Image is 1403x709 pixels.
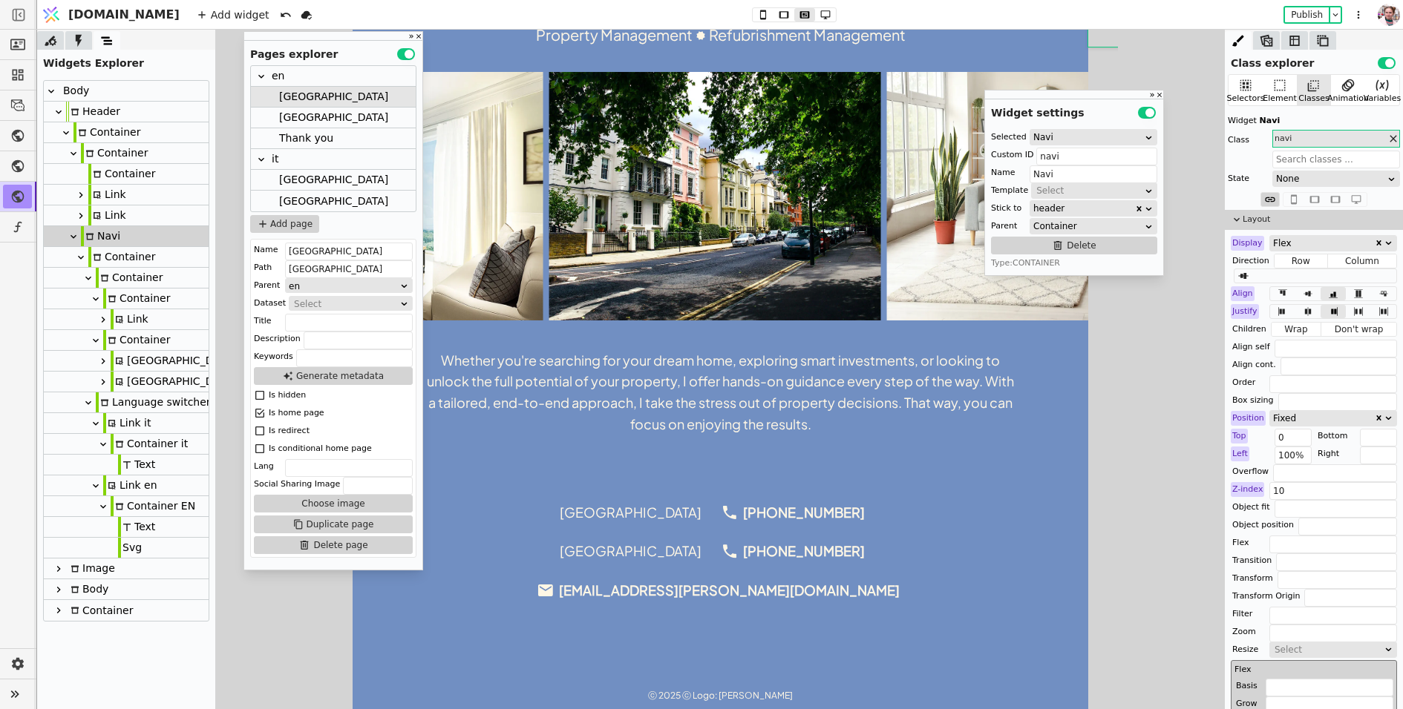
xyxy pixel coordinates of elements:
div: Pages explorer [244,41,422,62]
div: Container [44,600,209,621]
div: Type: CONTAINER [991,257,1157,269]
img: Logo [40,1,62,29]
div: Link en [44,475,209,496]
button: Duplicate page [254,515,413,533]
span: Layout [1243,214,1397,226]
span: [DOMAIN_NAME] [68,6,180,24]
div: Filter [1231,607,1254,621]
div: Description [254,332,301,346]
div: Container [88,247,155,267]
div: Link it [103,413,151,433]
div: Class explorer [1225,50,1403,71]
div: Lang [254,459,274,474]
div: [GEOGRAPHIC_DATA] [279,191,388,211]
div: Container [73,122,140,142]
div: [GEOGRAPHIC_DATA] [279,170,388,190]
div: Is conditional home page [269,441,372,456]
iframe: To enrich screen reader interactions, please activate Accessibility in Grammarly extension settings [353,30,1088,709]
div: Language switcher [96,392,211,412]
div: Order [1231,375,1257,390]
div: Container [103,288,170,309]
div: Direction [1231,254,1271,268]
div: Link [44,205,209,226]
div: Link [44,185,209,205]
div: Social Sharing Image [254,477,340,492]
div: Header [66,102,120,122]
div: Svg [44,538,209,558]
div: Stick to [991,201,1021,216]
h4: Flex [1234,664,1393,676]
input: Search classes ... [1272,151,1400,168]
button: Don't wrap [1321,322,1396,337]
div: [GEOGRAPHIC_DATA] [207,471,349,495]
div: Selected [991,130,1027,145]
button: Publish [1285,7,1329,22]
div: ⓒ 2025 ⓒ Logo: [PERSON_NAME] [7,660,728,673]
div: Overflow [1231,464,1270,479]
div: Variables [1364,93,1401,105]
div: Right [1316,446,1341,461]
div: [GEOGRAPHIC_DATA] [111,351,236,371]
button: Add page [250,215,319,233]
div: Container it [111,434,188,454]
div: it [251,149,416,170]
div: Image [66,558,115,578]
div: Container [44,268,209,288]
div: Container [44,330,209,351]
div: Name [254,243,278,257]
div: Svg [118,538,142,558]
div: [GEOGRAPHIC_DATA] [279,108,388,128]
div: State [1228,171,1249,186]
div: Link [88,205,126,225]
div: Body [66,579,108,599]
div: Align cont. [1231,357,1278,372]
div: Zoom [1231,624,1258,639]
a: [DOMAIN_NAME] [37,1,187,29]
a: [EMAIL_ADDRESS][PERSON_NAME][DOMAIN_NAME] [172,543,563,578]
div: navi [1272,130,1400,148]
button: Choose image [254,495,413,512]
div: Text [118,517,155,537]
div: Language switcher [44,392,209,413]
div: Bottom [1316,429,1349,443]
div: Template [991,183,1028,198]
div: en [272,66,285,86]
button: Column [1328,254,1396,268]
div: Is redirect [269,423,310,438]
div: Name [991,165,1015,180]
div: Widgets Explorer [37,50,215,71]
div: Position [1231,411,1266,426]
div: [GEOGRAPHIC_DATA] [207,510,349,533]
div: Flex [1273,236,1374,251]
div: Is home page [269,406,324,421]
div: [PHONE_NUMBER] [390,510,512,533]
div: Container [81,143,148,163]
div: Object position [1231,518,1295,532]
div: Top [1231,429,1248,443]
div: Container [103,330,170,350]
div: Container EN [111,496,195,516]
div: Align [1231,286,1255,301]
div: Transition [1231,553,1273,568]
div: Is hidden [269,388,306,403]
button: Wrap [1272,322,1321,337]
div: Z-index [1231,482,1264,497]
div: Header [44,102,209,122]
div: Container [44,122,209,143]
div: it [272,149,278,169]
div: Select [294,297,398,311]
div: Add widget [193,6,274,24]
div: Link [44,309,209,330]
div: Widget settings [985,99,1163,121]
div: Dataset [254,296,286,311]
div: Resize [1231,642,1260,657]
div: Container [44,164,209,185]
div: Left [1231,446,1249,461]
div: Navi [81,226,120,246]
div: Link it [44,413,209,434]
div: Image [44,558,209,579]
div: Selectors [1227,93,1265,105]
div: Link en [103,475,157,495]
div: Basis [1234,679,1259,693]
div: [GEOGRAPHIC_DATA] [279,87,388,107]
